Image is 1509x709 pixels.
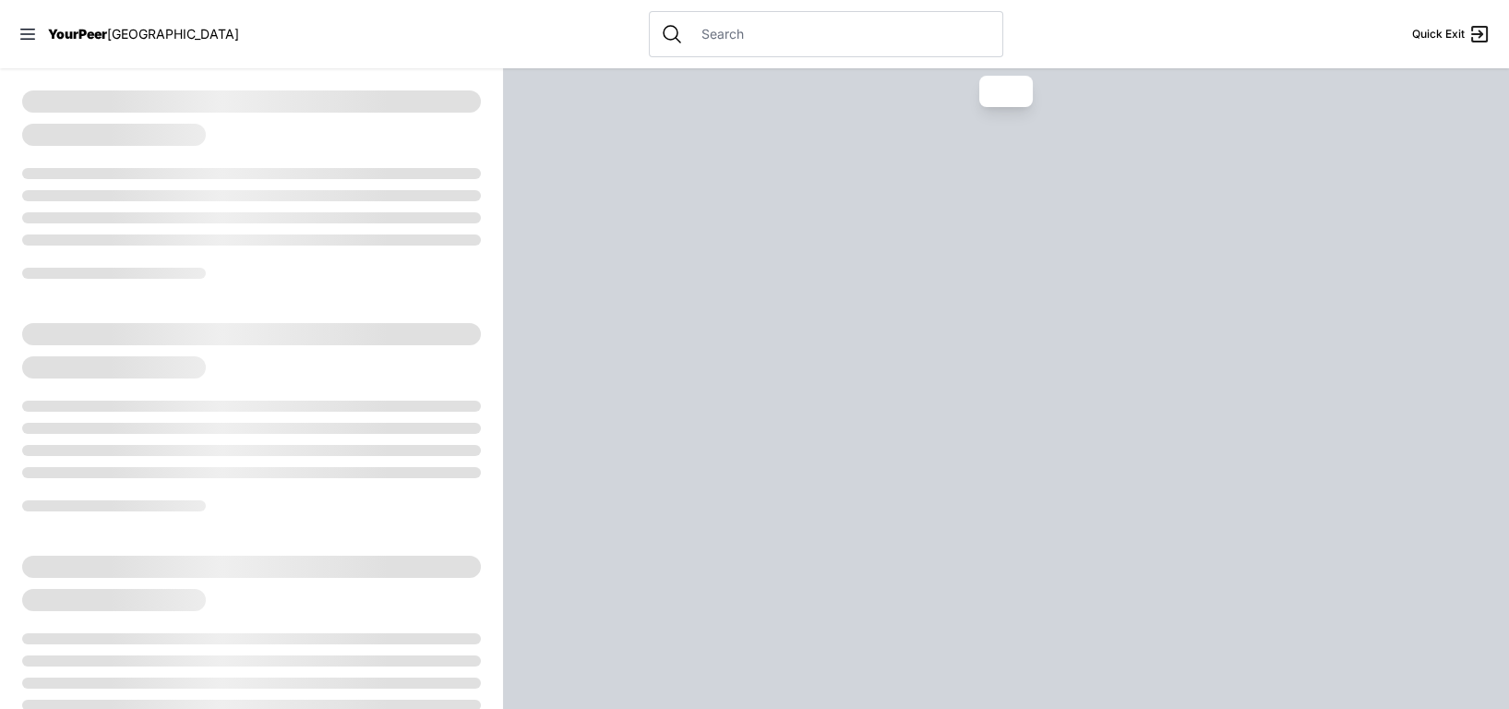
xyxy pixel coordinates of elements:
[690,25,991,43] input: Search
[107,26,239,42] span: [GEOGRAPHIC_DATA]
[48,29,239,40] a: YourPeer[GEOGRAPHIC_DATA]
[1412,23,1491,45] a: Quick Exit
[1412,27,1465,42] span: Quick Exit
[48,26,107,42] span: YourPeer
